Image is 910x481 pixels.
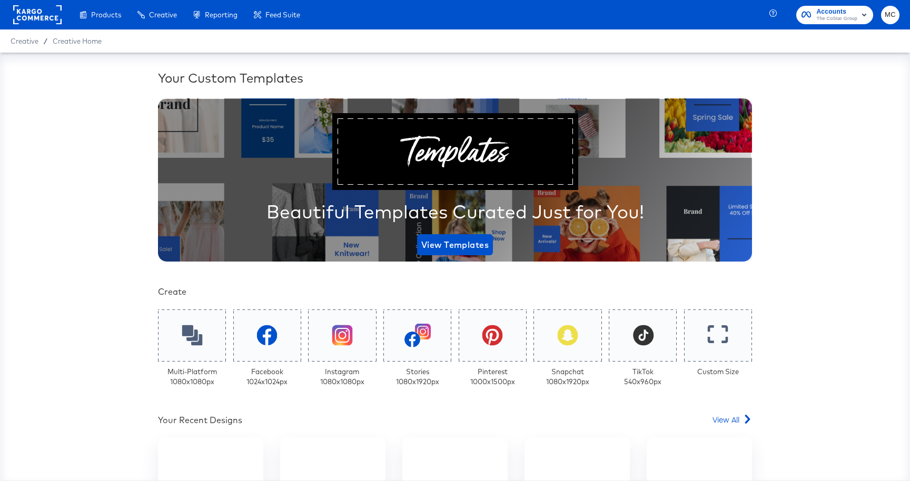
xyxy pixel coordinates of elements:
[167,367,217,386] div: Multi-Platform 1080 x 1080 px
[320,367,364,386] div: Instagram 1080 x 1080 px
[158,286,752,298] div: Create
[158,414,242,426] div: Your Recent Designs
[158,69,752,87] div: Your Custom Templates
[697,367,739,377] div: Custom Size
[246,367,288,386] div: Facebook 1024 x 1024 px
[53,37,102,45] a: Creative Home
[881,6,899,24] button: MC
[421,237,489,252] span: View Templates
[266,198,644,225] div: Beautiful Templates Curated Just for You!
[713,414,752,429] a: View All
[396,367,439,386] div: Stories 1080 x 1920 px
[205,11,238,19] span: Reporting
[713,414,739,425] span: View All
[796,6,873,24] button: AccountsThe CoStar Group
[816,15,857,23] span: The CoStar Group
[470,367,515,386] div: Pinterest 1000 x 1500 px
[265,11,300,19] span: Feed Suite
[624,367,661,386] div: TikTok 540 x 960 px
[885,9,895,21] span: MC
[816,6,857,17] span: Accounts
[417,234,493,255] button: View Templates
[11,37,38,45] span: Creative
[38,37,53,45] span: /
[91,11,121,19] span: Products
[149,11,177,19] span: Creative
[546,367,589,386] div: Snapchat 1080 x 1920 px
